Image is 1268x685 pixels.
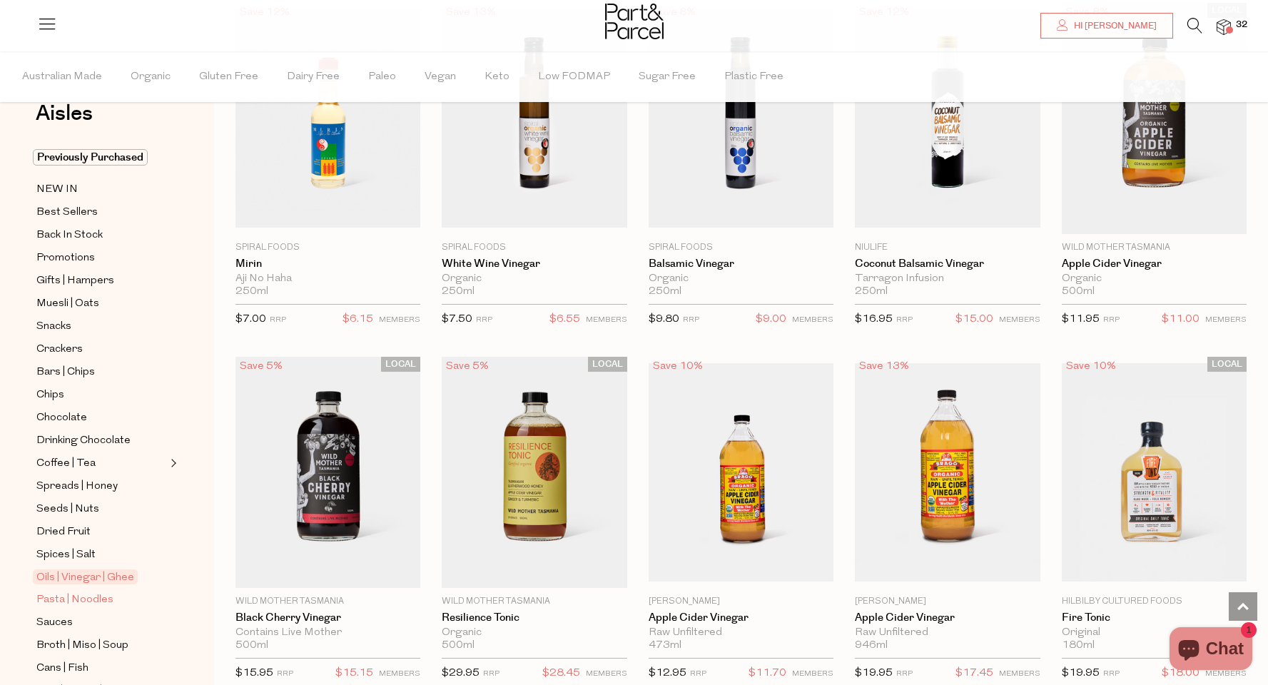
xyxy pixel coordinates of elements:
[36,455,96,472] span: Coffee | Tea
[1062,258,1247,270] a: Apple Cider Vinegar
[36,318,166,335] a: Snacks
[36,523,166,541] a: Dried Fruit
[999,670,1040,678] small: MEMBERS
[36,98,93,129] span: Aisles
[855,9,1040,228] img: Coconut Balsamic Vinegar
[36,614,73,631] span: Sauces
[36,614,166,631] a: Sauces
[442,626,627,639] div: Organic
[36,363,166,381] a: Bars | Chips
[542,664,580,683] span: $28.45
[36,295,166,313] a: Muesli | Oats
[649,612,833,624] a: Apple Cider Vinegar
[36,295,99,313] span: Muesli | Oats
[749,664,786,683] span: $11.70
[855,363,1040,582] img: Apple Cider Vinegar
[1062,595,1247,608] p: Hilbilby Cultured Foods
[538,52,610,102] span: Low FODMAP
[335,664,373,683] span: $15.15
[442,639,475,652] span: 500ml
[235,612,420,624] a: Black Cherry Vinegar
[36,660,88,677] span: Cans | Fish
[36,386,166,404] a: Chips
[235,273,420,285] div: Aji No Haha
[36,203,166,221] a: Best Sellers
[1062,639,1095,652] span: 180ml
[199,52,258,102] span: Gluten Free
[1207,357,1247,372] span: LOCAL
[36,432,131,450] span: Drinking Chocolate
[724,52,783,102] span: Plastic Free
[36,546,166,564] a: Spices | Salt
[235,668,273,679] span: $15.95
[649,639,681,652] span: 473ml
[442,314,472,325] span: $7.50
[855,357,913,376] div: Save 13%
[36,432,166,450] a: Drinking Chocolate
[235,314,266,325] span: $7.00
[36,501,99,518] span: Seeds | Nuts
[235,241,420,254] p: Spiral Foods
[235,357,420,588] img: Black Cherry Vinegar
[649,314,679,325] span: $9.80
[235,285,268,298] span: 250ml
[855,595,1040,608] p: [PERSON_NAME]
[1165,627,1257,674] inbox-online-store-chat: Shopify online store chat
[442,357,627,588] img: Resilience Tonic
[605,4,664,39] img: Part&Parcel
[476,316,492,324] small: RRP
[36,250,95,267] span: Promotions
[36,409,166,427] a: Chocolate
[1205,316,1247,324] small: MEMBERS
[36,149,166,166] a: Previously Purchased
[756,310,786,329] span: $9.00
[36,569,166,586] a: Oils | Vinegar | Ghee
[649,241,833,254] p: Spiral Foods
[855,241,1040,254] p: Niulife
[425,52,456,102] span: Vegan
[1232,19,1251,31] span: 32
[36,341,83,358] span: Crackers
[36,659,166,677] a: Cans | Fish
[379,316,420,324] small: MEMBERS
[235,9,420,228] img: Mirin
[649,285,681,298] span: 250ml
[649,9,833,228] img: Balsamic Vinegar
[368,52,396,102] span: Paleo
[36,410,87,427] span: Chocolate
[588,357,627,372] span: LOCAL
[955,664,993,683] span: $17.45
[1205,670,1247,678] small: MEMBERS
[1062,363,1247,582] img: Fire Tonic
[442,668,480,679] span: $29.95
[36,226,166,244] a: Back In Stock
[792,316,833,324] small: MEMBERS
[999,316,1040,324] small: MEMBERS
[36,455,166,472] a: Coffee | Tea
[167,455,177,472] button: Expand/Collapse Coffee | Tea
[36,181,78,198] span: NEW IN
[36,477,166,495] a: Spreads | Honey
[586,670,627,678] small: MEMBERS
[131,52,171,102] span: Organic
[1062,357,1120,376] div: Save 10%
[36,227,103,244] span: Back In Stock
[649,258,833,270] a: Balsamic Vinegar
[1217,19,1231,34] a: 32
[1062,3,1247,234] img: Apple Cider Vinegar
[442,285,475,298] span: 250ml
[649,668,686,679] span: $12.95
[586,316,627,324] small: MEMBERS
[1103,316,1120,324] small: RRP
[442,258,627,270] a: White Wine Vinegar
[792,670,833,678] small: MEMBERS
[483,670,499,678] small: RRP
[33,569,138,584] span: Oils | Vinegar | Ghee
[36,591,166,609] a: Pasta | Noodles
[855,273,1040,285] div: Tarragon Infusion
[36,637,128,654] span: Broth | Miso | Soup
[36,181,166,198] a: NEW IN
[379,670,420,678] small: MEMBERS
[442,241,627,254] p: Spiral Foods
[36,500,166,518] a: Seeds | Nuts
